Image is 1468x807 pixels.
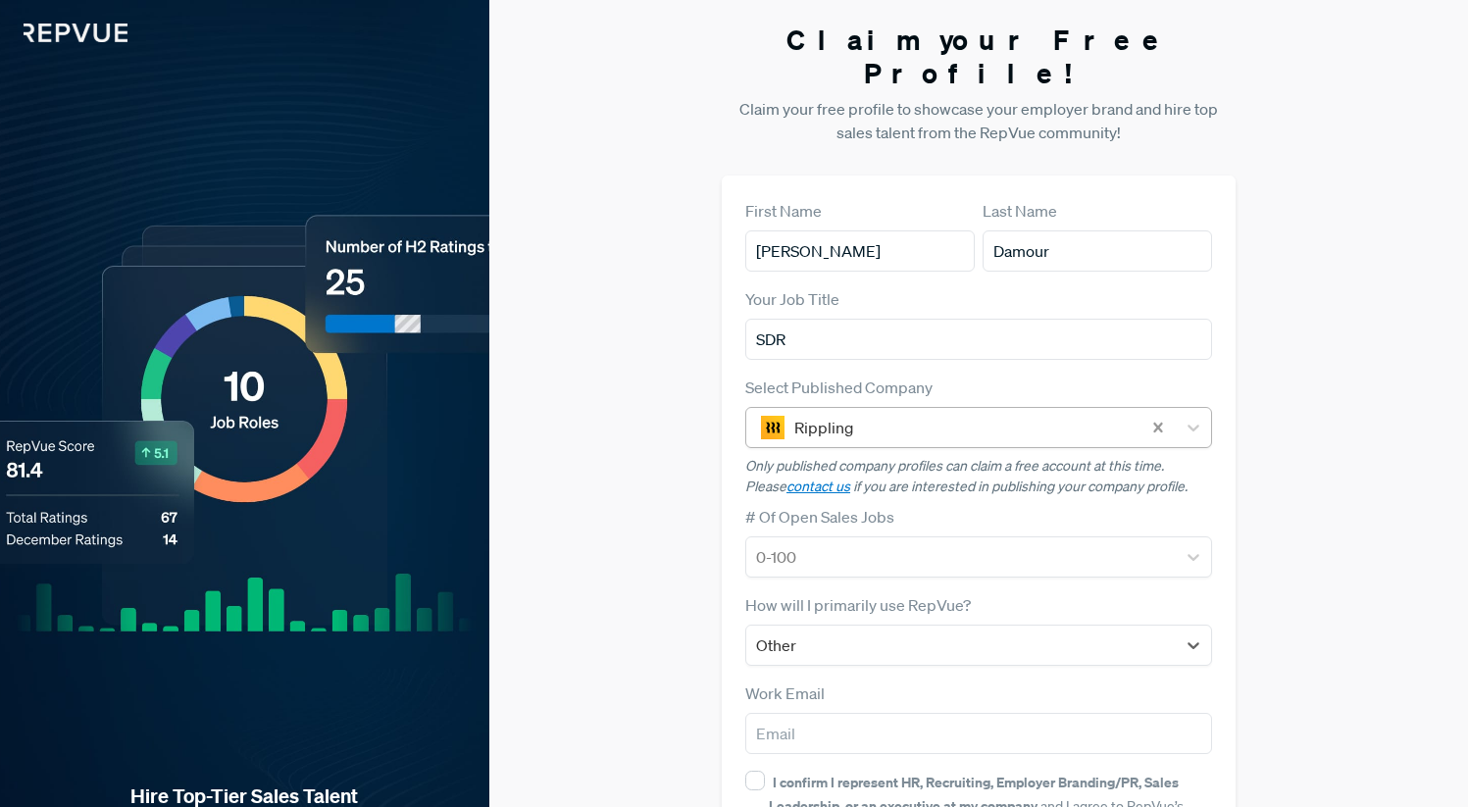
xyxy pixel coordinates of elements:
[745,505,894,529] label: # Of Open Sales Jobs
[745,319,1212,360] input: Title
[983,199,1057,223] label: Last Name
[745,681,825,705] label: Work Email
[722,24,1236,89] h3: Claim your Free Profile!
[983,230,1212,272] input: Last Name
[745,199,822,223] label: First Name
[745,456,1212,497] p: Only published company profiles can claim a free account at this time. Please if you are interest...
[745,593,971,617] label: How will I primarily use RepVue?
[761,416,785,439] img: Rippling
[745,713,1212,754] input: Email
[745,287,839,311] label: Your Job Title
[745,230,975,272] input: First Name
[722,97,1236,144] p: Claim your free profile to showcase your employer brand and hire top sales talent from the RepVue...
[745,376,933,399] label: Select Published Company
[786,478,850,495] a: contact us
